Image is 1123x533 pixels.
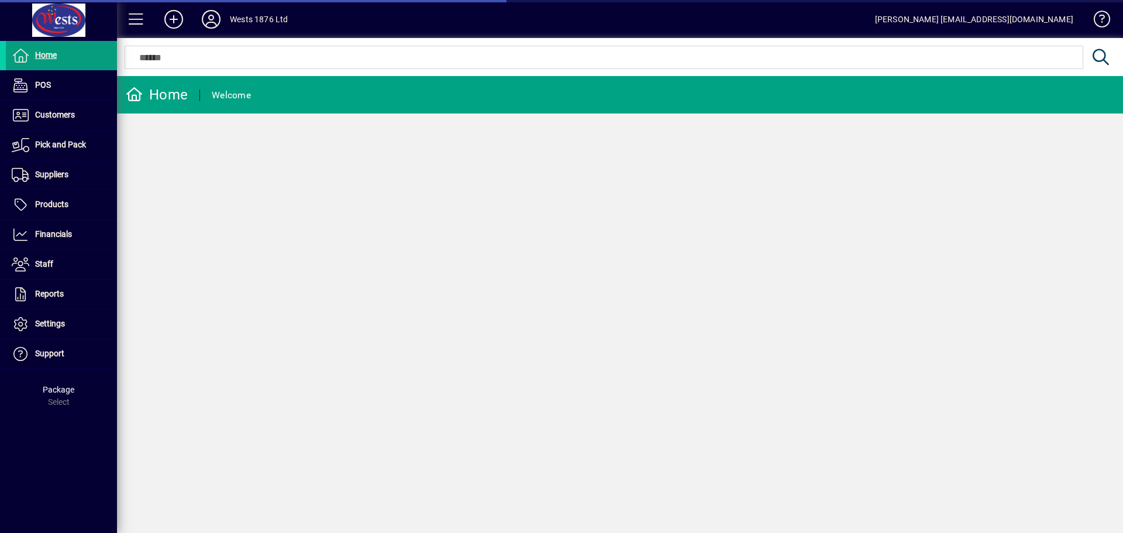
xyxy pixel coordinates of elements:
a: Staff [6,250,117,279]
span: Customers [35,110,75,119]
span: Home [35,50,57,60]
span: Reports [35,289,64,298]
div: Home [126,85,188,104]
span: Suppliers [35,170,68,179]
span: Financials [35,229,72,239]
a: Financials [6,220,117,249]
a: Products [6,190,117,219]
button: Profile [192,9,230,30]
span: Products [35,200,68,209]
a: POS [6,71,117,100]
a: Settings [6,310,117,339]
button: Add [155,9,192,30]
a: Pick and Pack [6,130,117,160]
a: Support [6,339,117,369]
div: [PERSON_NAME] [EMAIL_ADDRESS][DOMAIN_NAME] [875,10,1073,29]
div: Wests 1876 Ltd [230,10,288,29]
span: Package [43,385,74,394]
div: Welcome [212,86,251,105]
a: Reports [6,280,117,309]
span: POS [35,80,51,90]
a: Knowledge Base [1085,2,1108,40]
span: Pick and Pack [35,140,86,149]
span: Staff [35,259,53,269]
span: Settings [35,319,65,328]
a: Customers [6,101,117,130]
span: Support [35,349,64,358]
a: Suppliers [6,160,117,190]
